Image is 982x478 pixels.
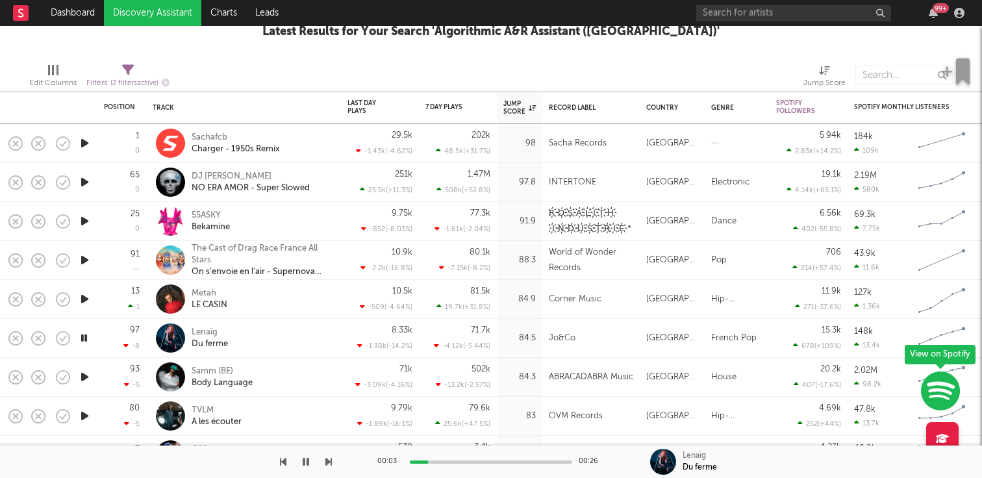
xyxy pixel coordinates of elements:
[135,147,140,155] div: 0
[549,292,601,307] div: Corner Music
[913,166,971,199] svg: Chart title
[192,266,331,278] div: On s'envoie en l'air - Supernova version
[822,287,841,296] div: 11.9k
[192,366,253,377] div: Samm (BE)
[436,147,490,155] div: 48.5k ( +31.7 % )
[854,327,873,336] div: 148k
[468,170,490,179] div: 1.47M
[130,326,140,334] div: 97
[820,443,841,451] div: 4.23k
[793,225,841,233] div: 402 ( -55.8 % )
[822,170,841,179] div: 19.1k
[905,345,976,364] div: View on Spotify
[192,210,230,233] a: 55ASKYBekamine
[130,171,140,179] div: 65
[399,365,412,373] div: 71k
[854,185,879,194] div: 580k
[136,132,140,140] div: 1
[913,322,971,355] svg: Chart title
[646,104,692,112] div: Country
[398,443,412,451] div: 539
[646,175,698,190] div: [GEOGRAPHIC_DATA]
[469,404,490,412] div: 79.6k
[347,99,393,115] div: Last Day Plays
[819,404,841,412] div: 4.69k
[854,263,879,271] div: 11.6k
[913,244,971,277] svg: Chart title
[854,405,875,414] div: 47.8k
[503,175,536,190] div: 97.8
[913,127,971,160] svg: Chart title
[425,103,471,111] div: 7 Day Plays
[646,409,698,424] div: [GEOGRAPHIC_DATA]
[913,439,971,472] svg: Chart title
[913,400,971,433] svg: Chart title
[129,404,140,412] div: 80
[192,327,228,350] a: LenaïgDu ferme
[192,132,280,144] div: Sachafcb
[776,99,822,115] div: Spotify Followers
[470,287,490,296] div: 81.5k
[124,420,140,428] div: -5
[86,75,170,92] div: Filters
[646,370,698,385] div: [GEOGRAPHIC_DATA]
[360,186,412,194] div: 25.5k ( +11.3 % )
[130,365,140,373] div: 93
[503,100,536,116] div: Jump Score
[549,175,596,190] div: INTERTONE
[436,186,490,194] div: 508k ( +52.8 % )
[579,454,605,470] div: 00:26
[711,409,763,424] div: Hip-Hop/Rap
[854,210,875,219] div: 69.3k
[360,264,412,272] div: -2.2k ( -16.8 % )
[435,420,490,428] div: 25.6k ( +47.5 % )
[826,248,841,257] div: 706
[356,147,412,155] div: -1.43k ( -4.62 % )
[683,462,717,473] div: Du ferme
[192,221,230,233] div: Bekamine
[153,104,328,112] div: Track
[124,381,140,389] div: -5
[360,303,412,311] div: -509 ( -4.64 % )
[434,342,490,350] div: -4.12k ( -5.44 % )
[549,331,575,346] div: Jo&Co
[549,136,607,151] div: Sacha Records
[192,288,227,299] div: Metah
[646,331,698,346] div: [GEOGRAPHIC_DATA]
[855,66,953,85] input: Search...
[794,381,841,389] div: 407 ( -17.6 % )
[471,326,490,334] div: 71.7k
[192,182,310,194] div: NO ERA AMOR - Super Slowed
[361,225,412,233] div: -852 ( -8.03 % )
[820,131,841,140] div: 5.94k
[646,292,698,307] div: [GEOGRAPHIC_DATA]
[192,405,242,416] div: TVLM
[29,59,77,97] div: Edit Columns
[192,416,242,428] div: A les écouter
[854,132,873,141] div: 184k
[798,420,841,428] div: 252 ( +44 % )
[549,206,633,237] div: R҉O҉S҉A҉L҉I҉T҉H҉ ҉I҉N҉D҉U҉S҉T҉R҉I҉E҉*
[192,171,310,182] div: DJ [PERSON_NAME]
[711,370,736,385] div: House
[854,302,880,310] div: 1.36k
[787,186,841,194] div: 4.14k ( +65.1 % )
[549,104,627,112] div: Record Label
[192,144,280,155] div: Charger - 1950s Remix
[392,326,412,334] div: 8.33k
[192,377,253,389] div: Body Language
[503,136,536,151] div: 98
[392,287,412,296] div: 10.5k
[820,209,841,218] div: 6.56k
[646,253,698,268] div: [GEOGRAPHIC_DATA]
[472,365,490,373] div: 502k
[854,341,880,349] div: 13.4k
[192,299,227,311] div: LE CASIN
[131,287,140,296] div: 13
[29,75,77,91] div: Edit Columns
[854,380,881,388] div: 98.2k
[503,409,536,424] div: 83
[474,443,490,451] div: 3.4k
[549,409,603,424] div: OVM Records
[503,214,536,229] div: 91.9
